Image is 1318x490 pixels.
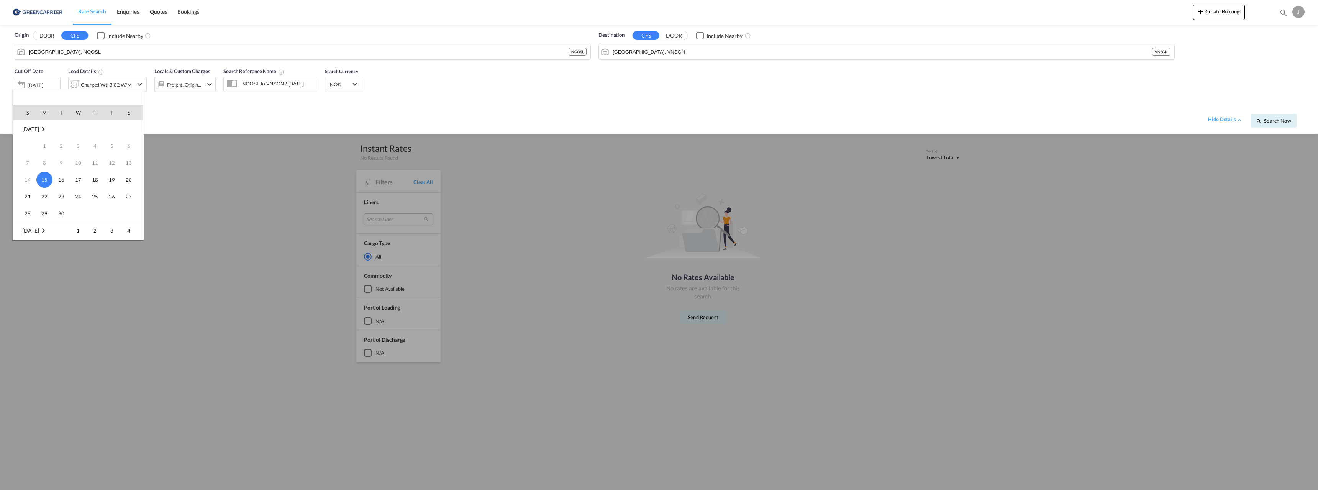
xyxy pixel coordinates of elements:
[70,188,87,205] td: Wednesday September 24 2025
[13,171,36,188] td: Sunday September 14 2025
[13,205,143,222] tr: Week 5
[87,138,103,154] td: Thursday September 4 2025
[103,171,120,188] td: Friday September 19 2025
[70,172,86,187] span: 17
[120,105,143,120] th: S
[103,188,120,205] td: Friday September 26 2025
[87,189,103,204] span: 25
[13,222,143,239] tr: Week 1
[36,188,53,205] td: Monday September 22 2025
[54,172,69,187] span: 16
[121,189,136,204] span: 27
[13,188,36,205] td: Sunday September 21 2025
[36,105,53,120] th: M
[13,138,143,154] tr: Week 1
[54,189,69,204] span: 23
[120,138,143,154] td: Saturday September 6 2025
[70,154,87,171] td: Wednesday September 10 2025
[120,171,143,188] td: Saturday September 20 2025
[120,154,143,171] td: Saturday September 13 2025
[13,154,36,171] td: Sunday September 7 2025
[36,172,52,188] span: 15
[13,105,36,120] th: S
[70,138,87,154] td: Wednesday September 3 2025
[120,188,143,205] td: Saturday September 27 2025
[121,223,136,238] span: 4
[70,223,86,238] span: 1
[87,171,103,188] td: Thursday September 18 2025
[36,138,53,154] td: Monday September 1 2025
[53,188,70,205] td: Tuesday September 23 2025
[13,205,36,222] td: Sunday September 28 2025
[37,189,52,204] span: 22
[87,105,103,120] th: T
[36,205,53,222] td: Monday September 29 2025
[70,105,87,120] th: W
[53,154,70,171] td: Tuesday September 9 2025
[70,222,87,239] td: Wednesday October 1 2025
[120,222,143,239] td: Saturday October 4 2025
[13,105,143,240] md-calendar: Calendar
[103,222,120,239] td: Friday October 3 2025
[87,188,103,205] td: Thursday September 25 2025
[22,126,39,132] span: [DATE]
[13,188,143,205] tr: Week 4
[13,171,143,188] tr: Week 3
[70,189,86,204] span: 24
[103,105,120,120] th: F
[13,154,143,171] tr: Week 2
[87,223,103,238] span: 2
[54,206,69,221] span: 30
[22,227,39,234] span: [DATE]
[53,205,70,222] td: Tuesday September 30 2025
[13,222,70,239] td: October 2025
[13,121,143,138] td: September 2025
[20,189,35,204] span: 21
[70,171,87,188] td: Wednesday September 17 2025
[53,105,70,120] th: T
[53,138,70,154] td: Tuesday September 2 2025
[87,154,103,171] td: Thursday September 11 2025
[13,121,143,138] tr: Week undefined
[87,222,103,239] td: Thursday October 2 2025
[87,172,103,187] span: 18
[104,172,120,187] span: 19
[36,171,53,188] td: Monday September 15 2025
[103,154,120,171] td: Friday September 12 2025
[53,171,70,188] td: Tuesday September 16 2025
[37,206,52,221] span: 29
[121,172,136,187] span: 20
[103,138,120,154] td: Friday September 5 2025
[104,189,120,204] span: 26
[104,223,120,238] span: 3
[20,206,35,221] span: 28
[36,154,53,171] td: Monday September 8 2025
